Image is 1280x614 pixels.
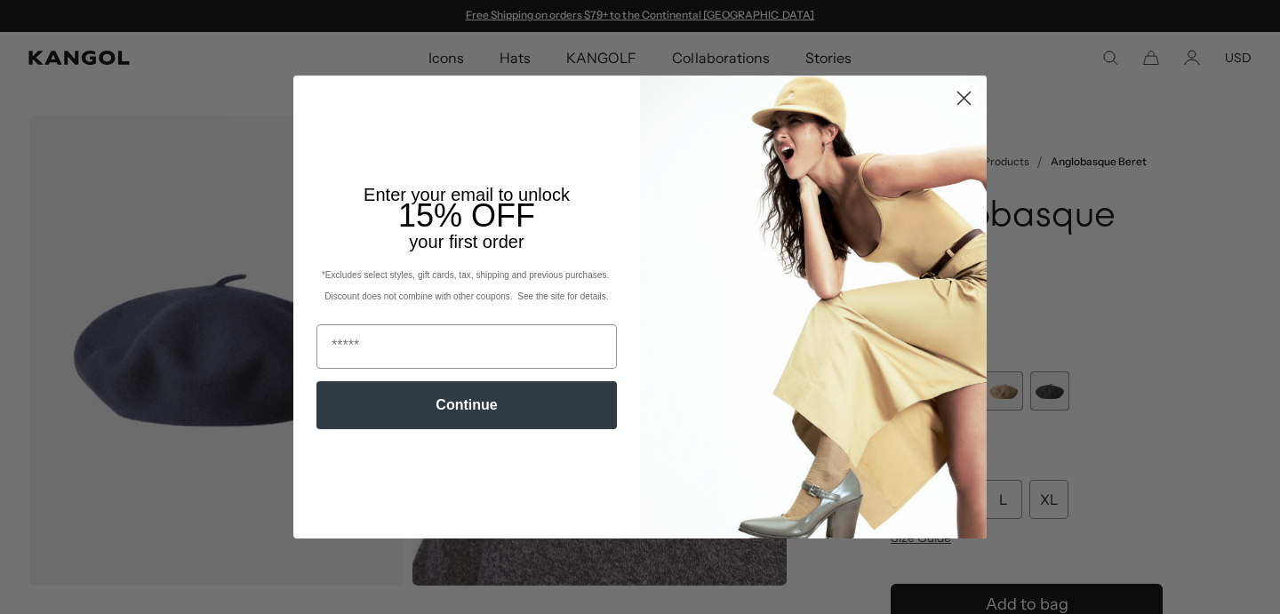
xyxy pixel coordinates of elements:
[409,232,524,251] span: your first order
[364,185,570,204] span: Enter your email to unlock
[322,270,612,301] span: *Excludes select styles, gift cards, tax, shipping and previous purchases. Discount does not comb...
[316,381,617,429] button: Continue
[316,324,617,369] input: Email
[948,83,980,114] button: Close dialog
[640,76,987,538] img: 93be19ad-e773-4382-80b9-c9d740c9197f.jpeg
[398,197,535,234] span: 15% OFF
